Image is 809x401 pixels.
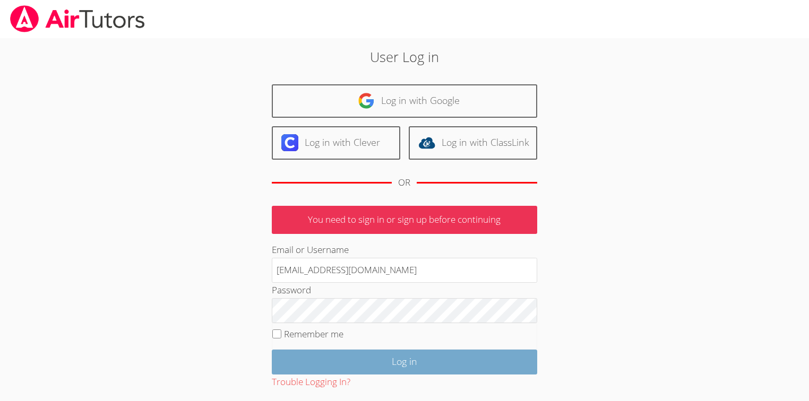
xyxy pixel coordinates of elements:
label: Email or Username [272,243,349,256]
input: Log in [272,350,537,374]
a: Log in with ClassLink [409,126,537,160]
p: You need to sign in or sign up before continuing [272,206,537,234]
label: Remember me [284,328,343,340]
img: airtutors_banner-c4298cdbf04f3fff15de1276eac7730deb9818008684d7c2e4769d2f7ddbe033.png [9,5,146,32]
img: google-logo-50288ca7cdecda66e5e0955fdab243c47b7ad437acaf1139b6f446037453330a.svg [358,92,375,109]
h2: User Log in [186,47,623,67]
img: clever-logo-6eab21bc6e7a338710f1a6ff85c0baf02591cd810cc4098c63d3a4b26e2feb20.svg [281,134,298,151]
button: Trouble Logging In? [272,374,350,390]
div: OR [398,175,410,190]
a: Log in with Google [272,84,537,118]
label: Password [272,284,311,296]
img: classlink-logo-d6bb404cc1216ec64c9a2012d9dc4662098be43eaf13dc465df04b49fa7ab582.svg [418,134,435,151]
a: Log in with Clever [272,126,400,160]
